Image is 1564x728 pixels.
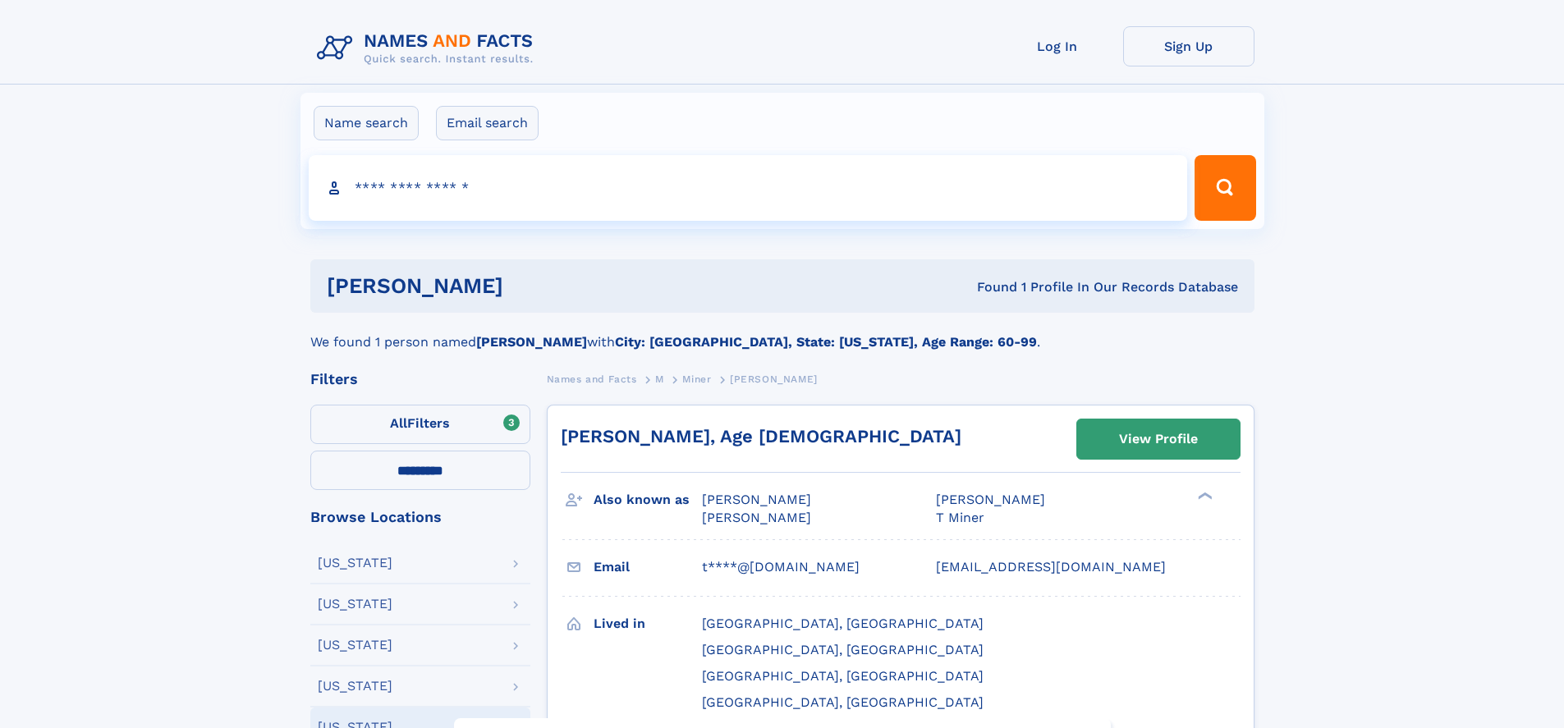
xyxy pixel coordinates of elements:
[936,492,1045,507] span: [PERSON_NAME]
[594,610,702,638] h3: Lived in
[310,510,530,524] div: Browse Locations
[1194,491,1213,501] div: ❯
[309,155,1188,221] input: search input
[1119,420,1198,458] div: View Profile
[594,553,702,581] h3: Email
[655,373,664,385] span: M
[327,276,741,296] h1: [PERSON_NAME]
[436,106,539,140] label: Email search
[594,486,702,514] h3: Also known as
[702,616,984,631] span: [GEOGRAPHIC_DATA], [GEOGRAPHIC_DATA]
[390,415,407,431] span: All
[310,313,1254,352] div: We found 1 person named with .
[740,278,1238,296] div: Found 1 Profile In Our Records Database
[310,405,530,444] label: Filters
[936,510,984,525] span: T Miner
[310,372,530,387] div: Filters
[318,598,392,611] div: [US_STATE]
[547,369,637,389] a: Names and Facts
[702,492,811,507] span: [PERSON_NAME]
[682,373,711,385] span: Miner
[1077,419,1240,459] a: View Profile
[702,668,984,684] span: [GEOGRAPHIC_DATA], [GEOGRAPHIC_DATA]
[655,369,664,389] a: M
[318,639,392,652] div: [US_STATE]
[702,694,984,710] span: [GEOGRAPHIC_DATA], [GEOGRAPHIC_DATA]
[314,106,419,140] label: Name search
[318,680,392,693] div: [US_STATE]
[730,373,818,385] span: [PERSON_NAME]
[992,26,1123,66] a: Log In
[1195,155,1255,221] button: Search Button
[615,334,1037,350] b: City: [GEOGRAPHIC_DATA], State: [US_STATE], Age Range: 60-99
[702,510,811,525] span: [PERSON_NAME]
[476,334,587,350] b: [PERSON_NAME]
[702,642,984,657] span: [GEOGRAPHIC_DATA], [GEOGRAPHIC_DATA]
[561,426,961,446] a: [PERSON_NAME], Age [DEMOGRAPHIC_DATA]
[1123,26,1254,66] a: Sign Up
[318,556,392,570] div: [US_STATE]
[310,26,547,71] img: Logo Names and Facts
[936,559,1166,575] span: [EMAIL_ADDRESS][DOMAIN_NAME]
[682,369,711,389] a: Miner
